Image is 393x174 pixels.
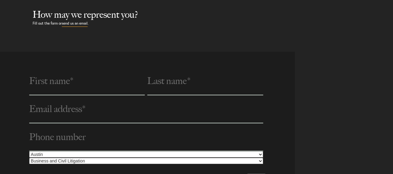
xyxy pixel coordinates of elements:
input: First name* [29,67,145,95]
input: Last name* [147,67,263,95]
p: Fill out the form or . [33,20,393,27]
h2: How may we represent you? [33,9,393,20]
input: Phone number [29,123,263,151]
a: send us an email [62,20,88,27]
input: Email address* [29,95,263,123]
